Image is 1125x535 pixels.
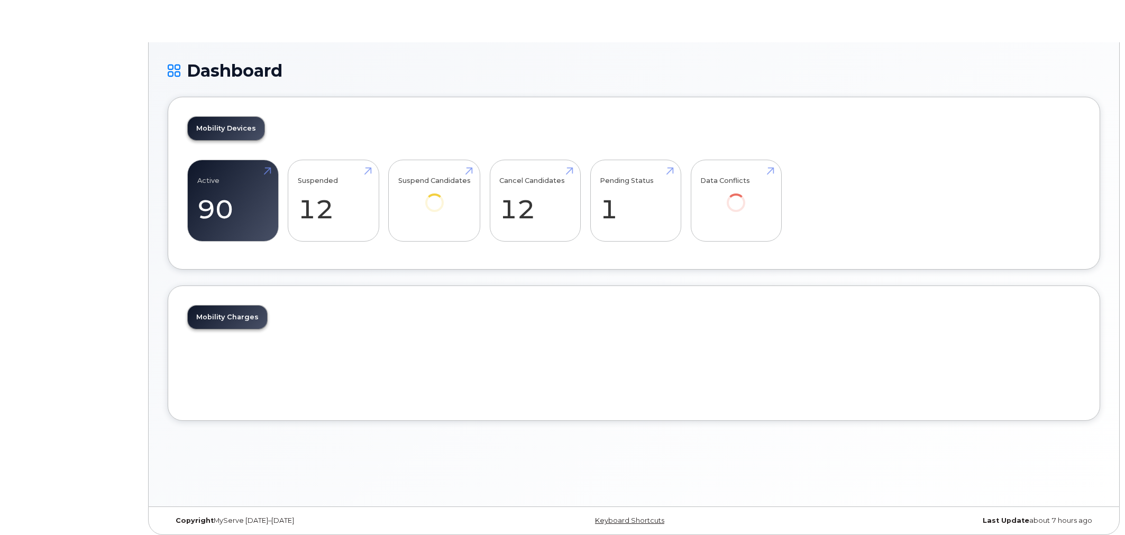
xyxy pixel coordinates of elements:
[398,166,471,227] a: Suspend Candidates
[789,516,1100,525] div: about 7 hours ago
[176,516,214,524] strong: Copyright
[188,306,267,329] a: Mobility Charges
[499,166,571,236] a: Cancel Candidates 12
[600,166,671,236] a: Pending Status 1
[298,166,369,236] a: Suspended 12
[168,61,1100,80] h1: Dashboard
[595,516,664,524] a: Keyboard Shortcuts
[700,166,772,227] a: Data Conflicts
[168,516,479,525] div: MyServe [DATE]–[DATE]
[188,117,264,140] a: Mobility Devices
[197,166,269,236] a: Active 90
[983,516,1029,524] strong: Last Update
